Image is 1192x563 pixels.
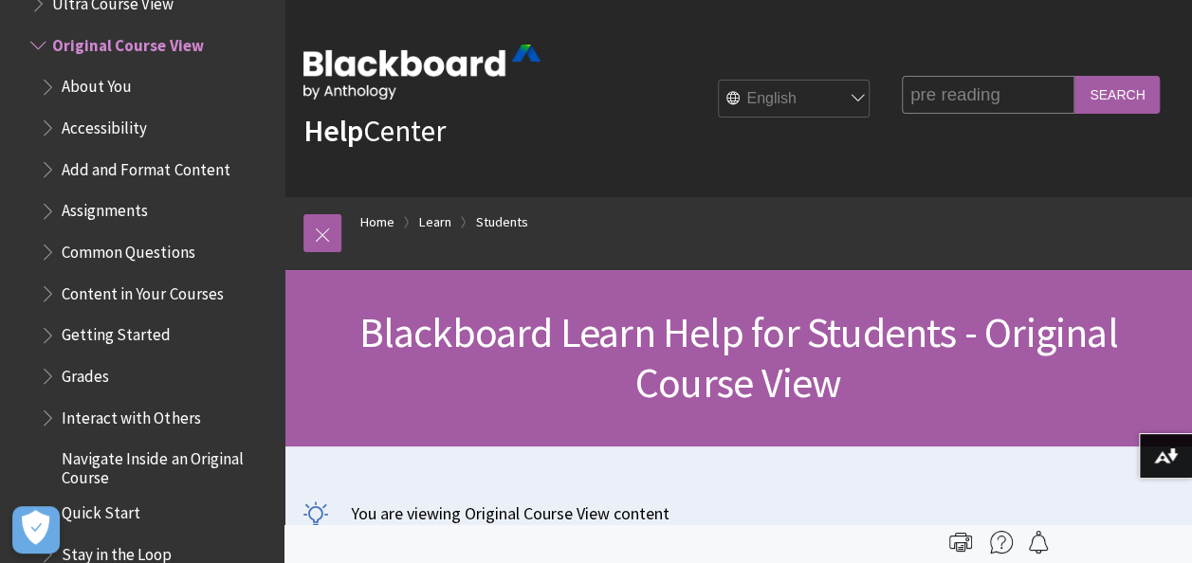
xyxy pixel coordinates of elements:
[949,531,972,554] img: Print
[62,319,171,345] span: Getting Started
[990,531,1013,554] img: More help
[62,112,147,137] span: Accessibility
[303,501,1173,525] p: You are viewing Original Course View content
[62,498,140,523] span: Quick Start
[62,402,200,427] span: Interact with Others
[1074,76,1160,113] input: Search
[303,112,446,150] a: HelpCenter
[360,210,394,234] a: Home
[62,154,229,179] span: Add and Format Content
[1027,531,1050,554] img: Follow this page
[62,443,271,487] span: Navigate Inside an Original Course
[358,306,1117,409] span: Blackboard Learn Help for Students - Original Course View
[62,236,194,262] span: Common Questions
[62,195,148,221] span: Assignments
[52,29,203,55] span: Original Course View
[303,45,541,100] img: Blackboard by Anthology
[719,81,871,118] select: Site Language Selector
[62,278,223,303] span: Content in Your Courses
[62,360,109,386] span: Grades
[419,210,451,234] a: Learn
[62,71,132,97] span: About You
[303,112,363,150] strong: Help
[476,210,528,234] a: Students
[12,506,60,554] button: Open Preferences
